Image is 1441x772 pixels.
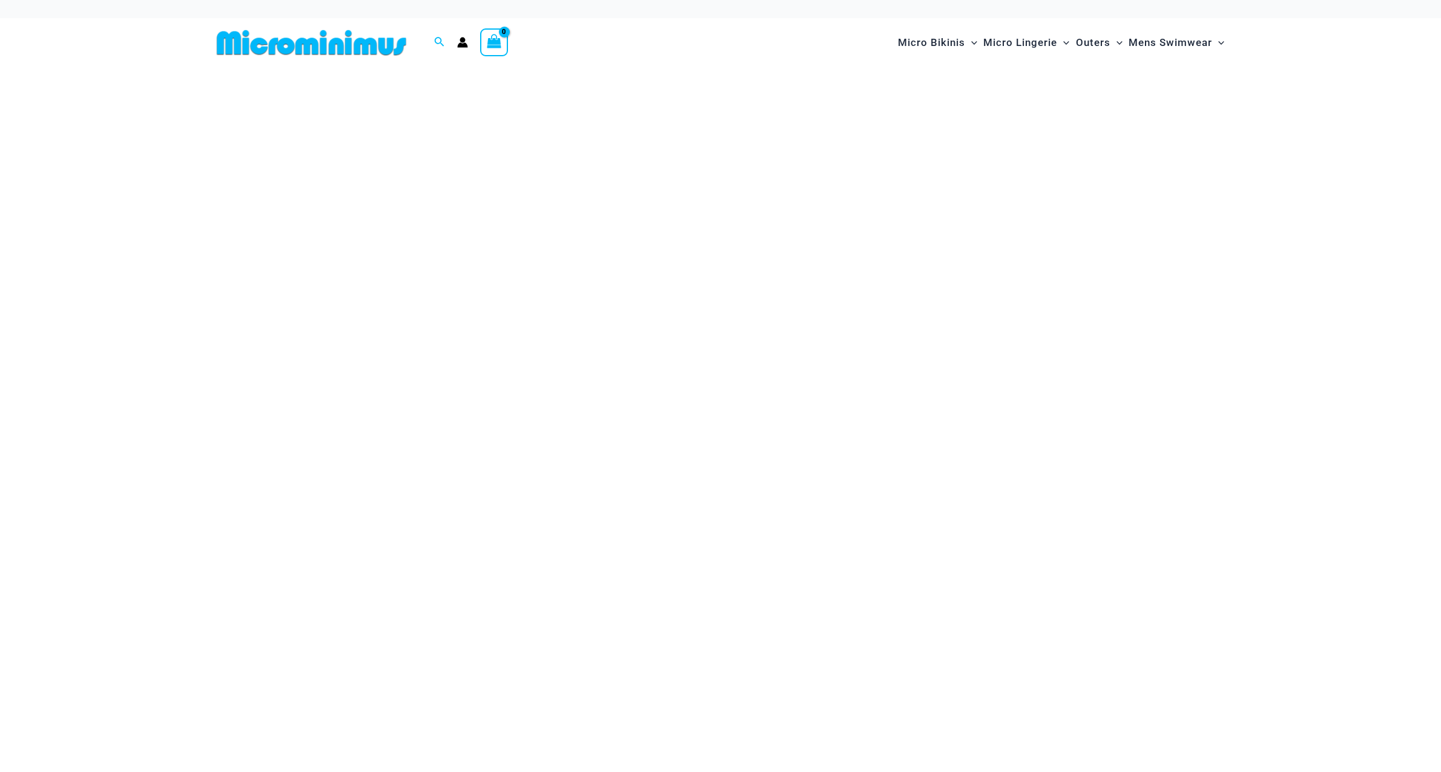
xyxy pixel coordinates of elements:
span: Menu Toggle [1057,27,1069,58]
a: Micro BikinisMenu ToggleMenu Toggle [895,24,980,61]
a: OutersMenu ToggleMenu Toggle [1073,24,1126,61]
span: Menu Toggle [965,27,977,58]
span: Micro Lingerie [983,27,1057,58]
a: Micro LingerieMenu ToggleMenu Toggle [980,24,1072,61]
span: Menu Toggle [1212,27,1224,58]
a: View Shopping Cart, empty [480,28,508,56]
a: Account icon link [457,37,468,48]
img: MM SHOP LOGO FLAT [212,29,411,56]
span: Menu Toggle [1110,27,1123,58]
span: Outers [1076,27,1110,58]
span: Micro Bikinis [898,27,965,58]
a: Mens SwimwearMenu ToggleMenu Toggle [1126,24,1227,61]
a: Search icon link [434,35,445,50]
span: Mens Swimwear [1129,27,1212,58]
nav: Site Navigation [893,22,1229,63]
